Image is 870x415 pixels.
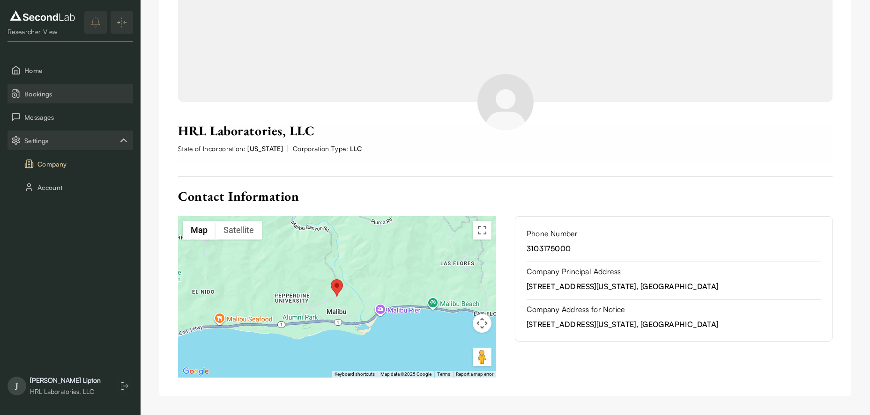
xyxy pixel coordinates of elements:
button: Toggle fullscreen view [473,221,491,240]
button: Account [7,177,133,197]
span: State of Incorporation: [178,144,283,153]
div: [PERSON_NAME] Lipton [30,376,101,385]
span: LLC [350,145,362,153]
span: J [7,377,26,395]
button: Expand/Collapse sidebar [111,11,133,34]
div: HRL Laboratories, LLC [30,387,101,396]
span: HRL Laboratories, LLC [178,123,315,139]
span: 3103175000 [527,243,821,254]
img: logo [7,8,77,23]
div: Settings sub items [7,131,133,150]
span: Company Principal Address [527,266,821,277]
button: Show street map [183,221,216,240]
button: Drag Pegman onto the map to open Street View [473,348,491,366]
img: Google [180,365,211,378]
div: Contact Information [178,188,833,204]
button: Messages [7,107,133,127]
button: Log out [116,378,133,394]
span: Settings [24,136,118,146]
button: Settings [7,131,133,150]
div: | [178,143,833,154]
span: Map data ©2025 Google [380,371,431,377]
a: Report a map error [456,371,493,377]
span: Phone Number [527,228,821,239]
a: Open this area in Google Maps (opens a new window) [180,365,211,378]
button: Bookings [7,84,133,103]
span: Bookings [24,89,129,99]
span: Home [24,66,129,75]
button: Home [7,60,133,80]
a: Terms [437,371,450,377]
span: [STREET_ADDRESS][US_STATE] , [GEOGRAPHIC_DATA] [527,319,821,330]
span: Corporation Type: [293,144,362,153]
span: Messages [24,112,129,122]
button: Map camera controls [473,314,491,333]
img: HRL Laboratories, LLC [477,74,534,130]
button: Keyboard shortcuts [335,371,375,378]
button: Show satellite imagery [216,221,262,240]
span: Company Address for Notice [527,304,821,315]
div: Researcher View [7,27,77,36]
span: [STREET_ADDRESS][US_STATE] , [GEOGRAPHIC_DATA] [527,281,821,292]
button: Company [7,154,133,174]
span: [US_STATE] [247,145,283,153]
button: notifications [84,11,107,34]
